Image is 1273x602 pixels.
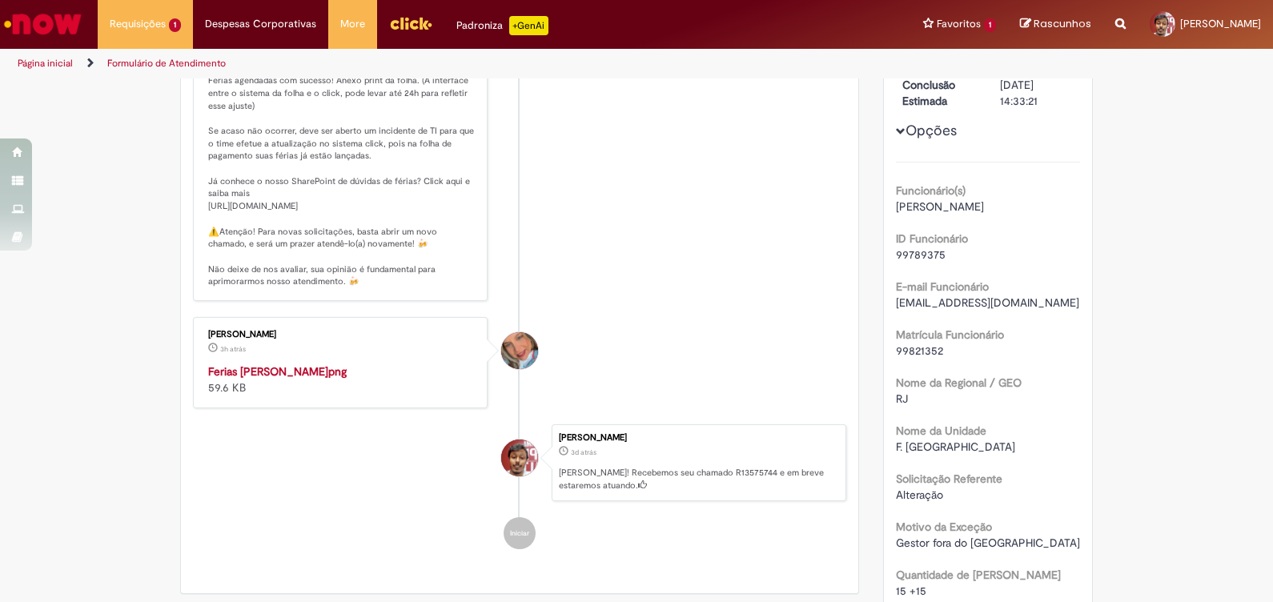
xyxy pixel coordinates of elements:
[456,16,548,35] div: Padroniza
[896,343,943,358] span: 99821352
[208,363,475,395] div: 59.6 KB
[896,520,992,534] b: Motivo da Exceção
[1180,17,1261,30] span: [PERSON_NAME]
[571,447,596,457] span: 3d atrás
[896,375,1022,390] b: Nome da Regional / GEO
[389,11,432,35] img: click_logo_yellow_360x200.png
[896,183,966,198] b: Funcionário(s)
[1020,17,1091,32] a: Rascunhos
[208,330,475,339] div: [PERSON_NAME]
[896,536,1080,550] span: Gestor fora do [GEOGRAPHIC_DATA]
[937,16,981,32] span: Favoritos
[896,391,908,406] span: RJ
[896,488,943,502] span: Alteração
[890,77,989,109] dt: Conclusão Estimada
[220,344,246,354] span: 3h atrás
[1000,77,1074,109] div: [DATE] 14:33:21
[559,467,837,492] p: [PERSON_NAME]! Recebemos seu chamado R13575744 e em breve estaremos atuando.
[896,584,926,598] span: 15 +15
[896,279,989,294] b: E-mail Funcionário
[193,424,846,501] li: Guilherme Vieira da Silva
[1034,16,1091,31] span: Rascunhos
[896,247,946,262] span: 99789375
[571,447,596,457] time: 29/09/2025 10:33:18
[12,49,837,78] ul: Trilhas de página
[340,16,365,32] span: More
[501,332,538,369] div: Jacqueline Andrade Galani
[2,8,84,40] img: ServiceNow
[896,327,1004,342] b: Matrícula Funcionário
[501,439,538,476] div: Guilherme Vieira Da Silva
[220,344,246,354] time: 01/10/2025 09:29:18
[205,16,316,32] span: Despesas Corporativas
[509,16,548,35] p: +GenAi
[896,199,984,214] span: [PERSON_NAME]
[984,18,996,32] span: 1
[107,57,226,70] a: Formulário de Atendimento
[208,364,347,379] a: Ferias [PERSON_NAME]png
[896,439,1015,454] span: F. [GEOGRAPHIC_DATA]
[18,57,73,70] a: Página inicial
[169,18,181,32] span: 1
[896,472,1002,486] b: Solicitação Referente
[896,231,968,246] b: ID Funcionário
[110,16,166,32] span: Requisições
[896,423,986,438] b: Nome da Unidade
[896,568,1061,582] b: Quantidade de [PERSON_NAME]
[896,295,1079,310] span: [EMAIL_ADDRESS][DOMAIN_NAME]
[559,433,837,443] div: [PERSON_NAME]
